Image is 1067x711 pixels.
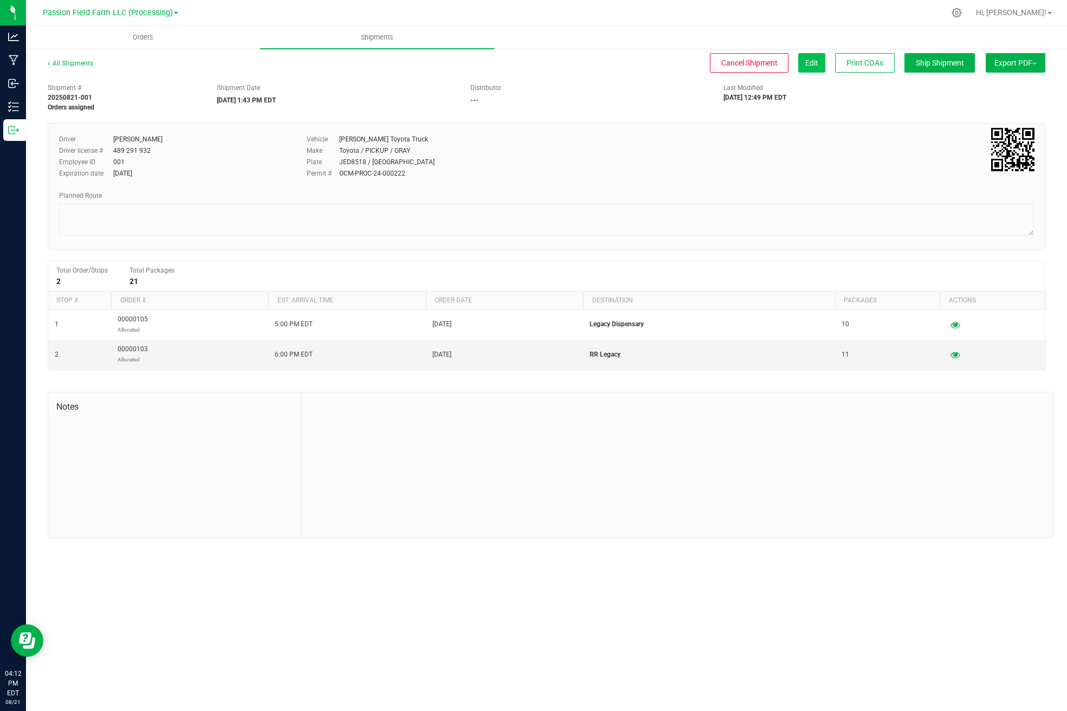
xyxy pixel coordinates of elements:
a: Shipments [260,26,494,49]
strong: [DATE] 12:49 PM EDT [723,94,786,101]
button: Print COAs [835,53,895,73]
span: 1 [55,319,59,329]
inline-svg: Inbound [8,78,19,89]
span: Hi, [PERSON_NAME]! [976,8,1046,17]
p: 08/21 [5,698,21,706]
a: Orders [26,26,260,49]
th: Packages [835,292,940,310]
div: [PERSON_NAME] [113,134,163,144]
label: Plate [307,157,339,167]
span: Ship Shipment [916,59,964,67]
th: Order # [111,292,268,310]
span: Total Packages [130,267,174,274]
strong: [DATE] 1:43 PM EDT [217,96,276,104]
span: Orders [118,33,168,42]
strong: --- [470,96,478,104]
div: 001 [113,157,125,167]
p: 04:12 PM EDT [5,669,21,698]
th: Est. arrival time [268,292,425,310]
span: 5:00 PM EDT [275,319,313,329]
button: Export PDF [986,53,1045,73]
label: Make [307,146,339,156]
span: 10 [842,319,849,329]
span: Total Order/Stops [56,267,108,274]
span: 2 [55,350,59,360]
label: Permit # [307,169,339,178]
label: Last Modified [723,83,763,93]
label: Distributor [470,83,501,93]
div: [PERSON_NAME] Toyota Truck [339,134,428,144]
span: [DATE] [432,350,451,360]
p: Legacy Dispensary [590,319,829,329]
th: Stop # [48,292,111,310]
label: Driver [59,134,113,144]
span: Shipments [346,33,408,42]
qrcode: 20250821-001 [991,128,1034,171]
th: Destination [583,292,835,310]
button: Edit [798,53,825,73]
inline-svg: Inventory [8,101,19,112]
span: [DATE] [432,319,451,329]
span: 11 [842,350,849,360]
div: Manage settings [950,8,963,18]
div: [DATE] [113,169,132,178]
iframe: Resource center [11,624,43,657]
span: Print COAs [846,59,883,67]
span: Notes [56,400,293,413]
a: All Shipments [48,60,93,67]
strong: 20250821-001 [48,94,92,101]
label: Vehicle [307,134,339,144]
strong: 2 [56,277,61,286]
span: 00000105 [118,314,148,335]
img: Scan me! [991,128,1034,171]
p: Allocated [118,354,148,365]
inline-svg: Manufacturing [8,55,19,66]
span: Planned Route [59,192,102,199]
div: OCM-PROC-24-000222 [339,169,405,178]
span: Cancel Shipment [721,59,778,67]
strong: 21 [130,277,138,286]
span: 00000103 [118,344,148,365]
strong: Orders assigned [48,104,94,111]
div: 489 291 932 [113,146,151,156]
label: Expiration date [59,169,113,178]
div: JED8518 / [GEOGRAPHIC_DATA] [339,157,435,167]
label: Driver license # [59,146,113,156]
label: Shipment Date [217,83,260,93]
div: Toyota / PICKUP / GRAY [339,146,410,156]
span: Passion Field Farm LLC (Processing) [43,8,173,17]
button: Ship Shipment [904,53,975,73]
span: Shipment # [48,83,201,93]
button: Cancel Shipment [710,53,788,73]
label: Employee ID [59,157,113,167]
span: 6:00 PM EDT [275,350,313,360]
span: Edit [805,59,818,67]
p: Allocated [118,325,148,335]
th: Actions [940,292,1045,310]
inline-svg: Analytics [8,31,19,42]
th: Order date [426,292,583,310]
p: RR Legacy [590,350,829,360]
inline-svg: Outbound [8,125,19,135]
